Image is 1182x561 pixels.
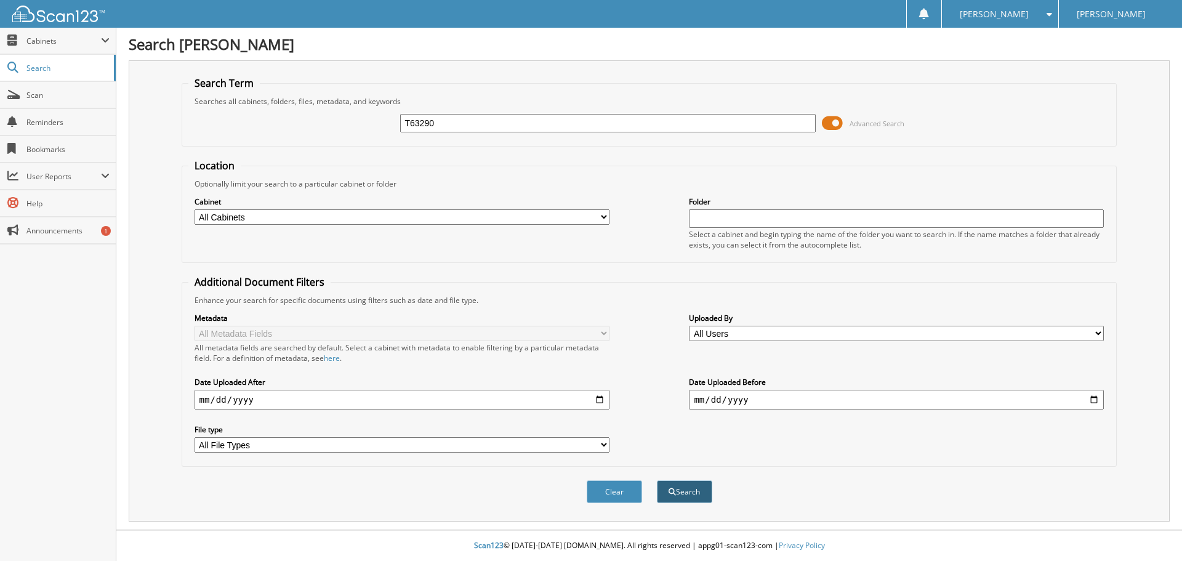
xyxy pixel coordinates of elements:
[26,117,110,127] span: Reminders
[195,390,609,410] input: start
[689,229,1104,250] div: Select a cabinet and begin typing the name of the folder you want to search in. If the name match...
[689,196,1104,207] label: Folder
[195,313,609,323] label: Metadata
[26,171,101,182] span: User Reports
[26,36,101,46] span: Cabinets
[12,6,105,22] img: scan123-logo-white.svg
[116,531,1182,561] div: © [DATE]-[DATE] [DOMAIN_NAME]. All rights reserved | appg01-scan123-com |
[195,196,609,207] label: Cabinet
[689,377,1104,387] label: Date Uploaded Before
[26,225,110,236] span: Announcements
[101,226,111,236] div: 1
[689,313,1104,323] label: Uploaded By
[689,390,1104,410] input: end
[129,34,1170,54] h1: Search [PERSON_NAME]
[26,90,110,100] span: Scan
[188,159,241,172] legend: Location
[850,119,904,128] span: Advanced Search
[26,144,110,155] span: Bookmarks
[188,96,1111,107] div: Searches all cabinets, folders, files, metadata, and keywords
[779,540,825,551] a: Privacy Policy
[26,63,108,73] span: Search
[195,342,609,363] div: All metadata fields are searched by default. Select a cabinet with metadata to enable filtering b...
[1077,10,1146,18] span: [PERSON_NAME]
[188,179,1111,189] div: Optionally limit your search to a particular cabinet or folder
[195,424,609,435] label: File type
[195,377,609,387] label: Date Uploaded After
[587,480,642,503] button: Clear
[188,76,260,90] legend: Search Term
[960,10,1029,18] span: [PERSON_NAME]
[474,540,504,551] span: Scan123
[26,198,110,209] span: Help
[188,295,1111,305] div: Enhance your search for specific documents using filters such as date and file type.
[188,275,331,289] legend: Additional Document Filters
[324,353,340,363] a: here
[657,480,712,503] button: Search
